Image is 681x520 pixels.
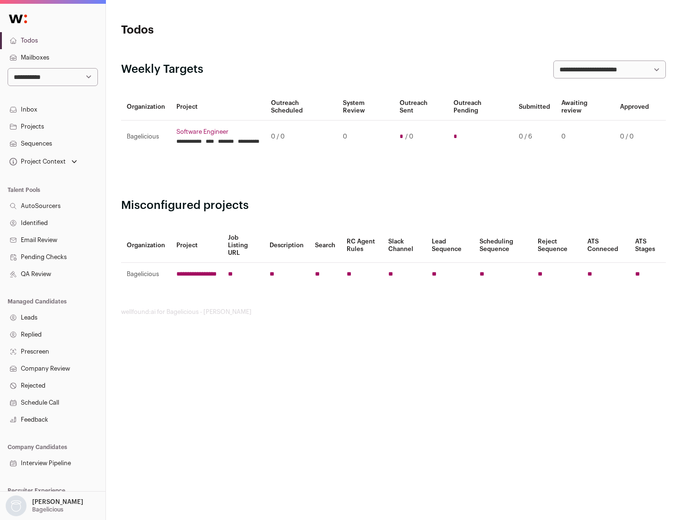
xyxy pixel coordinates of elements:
[629,228,666,263] th: ATS Stages
[405,133,413,140] span: / 0
[8,155,79,168] button: Open dropdown
[121,308,666,316] footer: wellfound:ai for Bagelicious - [PERSON_NAME]
[448,94,513,121] th: Outreach Pending
[171,228,222,263] th: Project
[32,498,83,506] p: [PERSON_NAME]
[121,121,171,153] td: Bagelicious
[341,228,382,263] th: RC Agent Rules
[513,94,556,121] th: Submitted
[121,228,171,263] th: Organization
[513,121,556,153] td: 0 / 6
[614,94,655,121] th: Approved
[532,228,582,263] th: Reject Sequence
[171,94,265,121] th: Project
[121,198,666,213] h2: Misconfigured projects
[121,23,303,38] h1: Todos
[265,94,337,121] th: Outreach Scheduled
[309,228,341,263] th: Search
[176,128,260,136] a: Software Engineer
[121,62,203,77] h2: Weekly Targets
[556,121,614,153] td: 0
[383,228,426,263] th: Slack Channel
[265,121,337,153] td: 0 / 0
[8,158,66,165] div: Project Context
[6,495,26,516] img: nopic.png
[222,228,264,263] th: Job Listing URL
[4,495,85,516] button: Open dropdown
[426,228,474,263] th: Lead Sequence
[556,94,614,121] th: Awaiting review
[121,263,171,286] td: Bagelicious
[582,228,629,263] th: ATS Conneced
[121,94,171,121] th: Organization
[394,94,448,121] th: Outreach Sent
[4,9,32,28] img: Wellfound
[337,94,393,121] th: System Review
[32,506,63,513] p: Bagelicious
[337,121,393,153] td: 0
[264,228,309,263] th: Description
[474,228,532,263] th: Scheduling Sequence
[614,121,655,153] td: 0 / 0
